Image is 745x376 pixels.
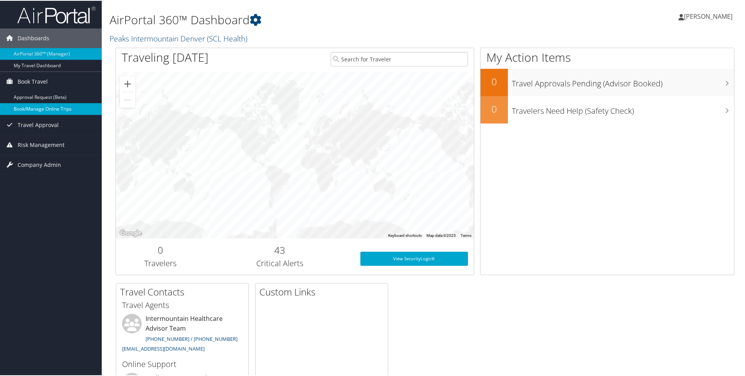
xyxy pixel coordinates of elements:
[480,68,734,95] a: 0Travel Approvals Pending (Advisor Booked)
[122,257,200,268] h3: Travelers
[211,257,349,268] h3: Critical Alerts
[120,75,135,91] button: Zoom in
[259,285,388,298] h2: Custom Links
[122,344,205,351] a: [EMAIL_ADDRESS][DOMAIN_NAME]
[17,5,95,23] img: airportal-logo.png
[118,313,247,355] li: Intermountain Healthcare Advisor Team
[122,358,243,369] h3: Online Support
[480,74,508,88] h2: 0
[122,48,209,65] h1: Traveling [DATE]
[512,101,734,116] h3: Travelers Need Help (Safety Check)
[122,243,200,256] h2: 0
[211,243,349,256] h2: 43
[18,134,65,154] span: Risk Management
[118,227,144,238] a: Open this area in Google Maps (opens a new window)
[480,95,734,123] a: 0Travelers Need Help (Safety Check)
[18,154,61,174] span: Company Admin
[480,102,508,115] h2: 0
[461,233,471,237] a: Terms (opens in new tab)
[18,28,49,47] span: Dashboards
[480,48,734,65] h1: My Action Items
[360,251,468,265] a: View SecurityLogic®
[426,233,456,237] span: Map data ©2025
[120,91,135,107] button: Zoom out
[110,11,530,27] h1: AirPortal 360™ Dashboard
[331,51,468,66] input: Search for Traveler
[146,335,238,342] a: [PHONE_NUMBER] / [PHONE_NUMBER]
[110,32,249,43] a: Peaks Intermountain Denver (SCL Health)
[120,285,248,298] h2: Travel Contacts
[18,115,59,134] span: Travel Approval
[388,232,422,238] button: Keyboard shortcuts
[122,299,243,310] h3: Travel Agents
[678,4,740,27] a: [PERSON_NAME]
[684,11,732,20] span: [PERSON_NAME]
[18,71,48,91] span: Book Travel
[118,227,144,238] img: Google
[512,73,734,88] h3: Travel Approvals Pending (Advisor Booked)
